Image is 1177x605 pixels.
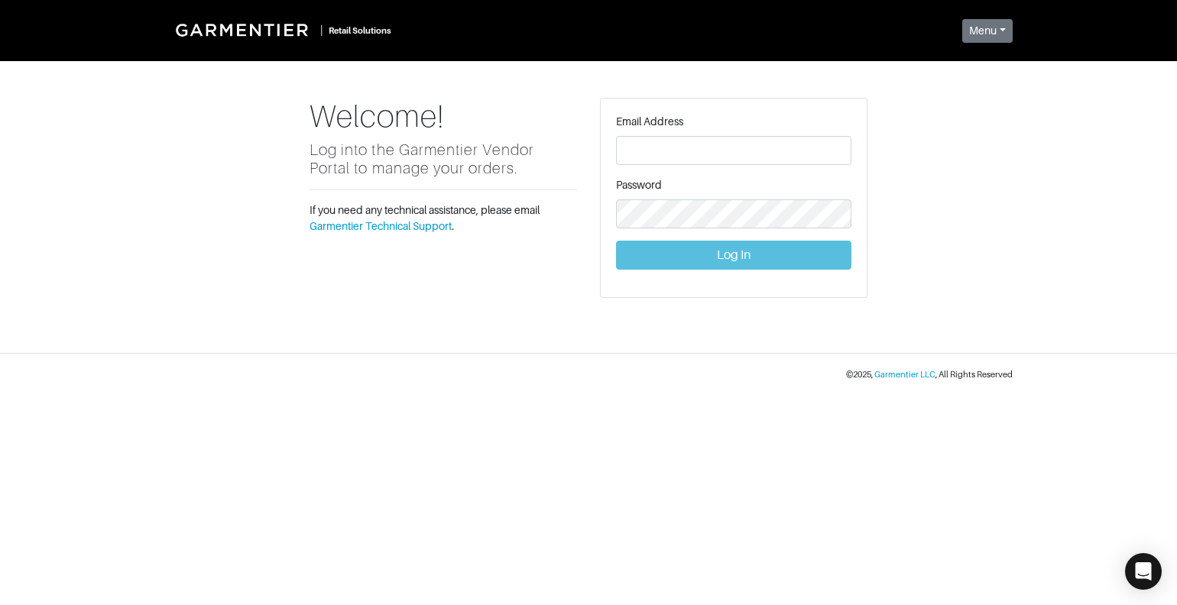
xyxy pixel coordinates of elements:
h1: Welcome! [310,98,577,134]
a: |Retail Solutions [164,12,397,47]
a: Garmentier Technical Support [310,220,452,232]
div: | [320,22,323,38]
h5: Log into the Garmentier Vendor Portal to manage your orders. [310,141,577,177]
img: Garmentier [167,15,320,44]
button: Log In [616,241,851,270]
small: Retail Solutions [329,26,391,35]
a: Garmentier LLC [874,370,935,379]
small: © 2025 , , All Rights Reserved [846,370,1013,379]
button: Menu [962,19,1013,43]
div: Open Intercom Messenger [1125,553,1162,590]
label: Email Address [616,114,683,130]
label: Password [616,177,662,193]
p: If you need any technical assistance, please email . [310,202,577,235]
